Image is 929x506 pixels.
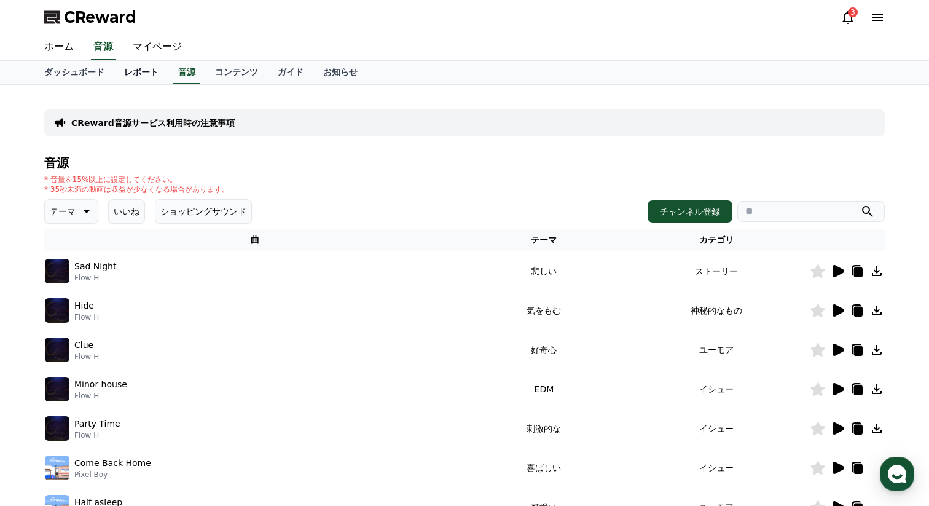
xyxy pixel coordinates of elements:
[74,352,99,362] p: Flow H
[466,291,622,330] td: 気をもむ
[74,312,99,322] p: Flow H
[74,457,151,470] p: Come Back Home
[74,470,151,480] p: Pixel Boy
[74,430,120,440] p: Flow H
[74,339,93,352] p: Clue
[44,156,885,170] h4: 音源
[4,390,81,421] a: Home
[45,298,69,323] img: music
[466,448,622,488] td: 喜ばしい
[74,299,94,312] p: Hide
[45,456,69,480] img: music
[34,61,114,84] a: ダッシュボード
[159,390,236,421] a: Settings
[74,391,127,401] p: Flow H
[44,184,229,194] p: * 35秒未満の動画は収益が少なくなる場合があります。
[622,251,810,291] td: ストーリー
[102,409,138,419] span: Messages
[34,34,84,60] a: ホーム
[81,390,159,421] a: Messages
[466,251,622,291] td: 悲しい
[466,370,622,409] td: EDM
[622,330,810,370] td: ユーモア
[841,10,855,25] a: 3
[648,200,732,223] button: チャンネル登録
[74,260,116,273] p: Sad Night
[313,61,367,84] a: お知らせ
[44,229,466,251] th: 曲
[64,7,136,27] span: CReward
[74,273,116,283] p: Flow H
[31,408,53,418] span: Home
[622,370,810,409] td: イシュー
[45,377,69,401] img: music
[466,409,622,448] td: 刺激的な
[50,203,76,220] p: テーマ
[114,61,168,84] a: レポート
[108,199,145,224] button: いいね
[45,416,69,441] img: music
[71,117,235,129] a: CReward音源サービス利用時の注意事項
[45,259,69,283] img: music
[205,61,268,84] a: コンテンツ
[268,61,313,84] a: ガイド
[123,34,192,60] a: マイページ
[466,330,622,370] td: 好奇心
[44,199,98,224] button: テーマ
[622,448,810,488] td: イシュー
[182,408,212,418] span: Settings
[622,229,810,251] th: カテゴリ
[155,199,252,224] button: ショッピングサウンド
[622,291,810,330] td: 神秘的なもの
[622,409,810,448] td: イシュー
[44,175,229,184] p: * 音量を15%以上に設定してください。
[74,417,120,430] p: Party Time
[848,7,858,17] div: 3
[74,378,127,391] p: Minor house
[173,61,200,84] a: 音源
[466,229,622,251] th: テーマ
[45,338,69,362] img: music
[44,7,136,27] a: CReward
[91,34,116,60] a: 音源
